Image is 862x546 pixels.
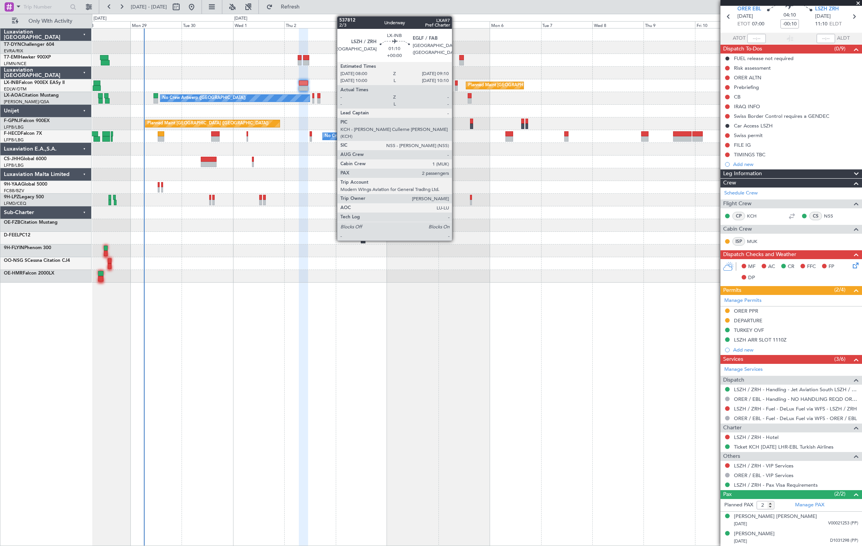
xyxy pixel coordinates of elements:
[93,15,107,22] div: [DATE]
[4,182,47,187] a: 9H-YAAGlobal 5000
[4,48,23,54] a: EVRA/RIX
[723,45,762,54] span: Dispatch To-Dos
[733,161,858,167] div: Add new
[734,444,834,450] a: Ticket KCH [DATE] LHR-EBL Turkish Airlines
[737,13,753,20] span: [DATE]
[4,157,20,161] span: CS-JHH
[748,263,755,271] span: MF
[468,80,589,91] div: Planned Maint [GEOGRAPHIC_DATA] ([GEOGRAPHIC_DATA])
[162,92,246,104] div: No Crew Antwerp ([GEOGRAPHIC_DATA])
[830,538,858,544] span: D1031298 (PP)
[234,15,247,22] div: [DATE]
[4,258,27,263] span: OO-NSG S
[4,119,20,123] span: F-GPNJ
[4,61,27,67] a: LFMN/NCE
[723,490,732,499] span: Pax
[284,21,335,28] div: Thu 2
[4,93,59,98] a: LX-AOACitation Mustang
[752,20,764,28] span: 07:00
[4,80,65,85] a: LX-INBFalcon 900EX EASy II
[336,21,387,28] div: Fri 3
[747,238,764,245] a: MUK
[734,405,857,412] a: LSZH / ZRH - Fuel - DeLux Fuel via WFS - LSZH / ZRH
[815,5,839,13] span: LSZH ZRH
[23,1,68,13] input: Trip Number
[815,20,827,28] span: 11:10
[734,151,765,158] div: TIMINGS TBC
[734,122,773,129] div: Car Access LSZH
[747,34,766,43] input: --:--
[4,80,19,85] span: LX-INB
[4,182,21,187] span: 9H-YAA
[734,415,857,422] a: ORER / EBL - Fuel - DeLux Fuel via WFS - ORER / EBL
[644,21,695,28] div: Thu 9
[737,20,750,28] span: ETOT
[748,274,755,282] span: DP
[20,18,81,24] span: Only With Activity
[734,113,829,119] div: Swiss Border Control requires a GENDEC
[724,189,758,197] a: Schedule Crew
[824,213,841,219] a: NSS
[734,472,794,479] a: ORER / EBL - VIP Services
[734,317,762,324] div: DEPARTURE
[4,195,44,199] a: 9H-LPZLegacy 500
[815,13,831,20] span: [DATE]
[723,169,762,178] span: Leg Information
[79,21,130,28] div: Sun 28
[4,55,51,60] a: T7-EMIHawker 900XP
[734,530,775,538] div: [PERSON_NAME]
[734,55,794,62] div: FUEL release not required
[828,520,858,527] span: V00021253 (PP)
[723,225,752,234] span: Cabin Crew
[784,12,796,19] span: 04:10
[4,86,27,92] a: EDLW/DTM
[233,21,284,28] div: Wed 1
[723,199,752,208] span: Flight Crew
[733,35,745,42] span: ATOT
[4,246,51,250] a: 9H-FLYINPhenom 300
[734,396,858,402] a: ORER / EBL - Handling - NO HANDLING REQD ORER/EBL
[795,501,824,509] a: Manage PAX
[4,119,50,123] a: F-GPNJFalcon 900EX
[592,21,644,28] div: Wed 8
[724,501,753,509] label: Planned PAX
[807,263,816,271] span: FFC
[4,233,19,238] span: D-FEEL
[4,124,24,130] a: LFPB/LBG
[734,84,759,90] div: Prebriefing
[4,220,20,225] span: OE-FZB
[723,250,796,259] span: Dispatch Checks and Weather
[747,213,764,219] a: KCH
[4,131,42,136] a: F-HECDFalcon 7X
[829,263,834,271] span: FP
[732,237,745,246] div: ISP
[734,538,747,544] span: [DATE]
[734,521,747,527] span: [DATE]
[131,3,167,10] span: [DATE] - [DATE]
[834,45,845,53] span: (0/9)
[274,4,307,10] span: Refresh
[733,347,858,353] div: Add new
[723,286,741,295] span: Permits
[541,21,592,28] div: Tue 7
[4,271,54,276] a: OE-HMRFalcon 2000LX
[4,99,49,105] a: [PERSON_NAME]/QSA
[724,297,762,305] a: Manage Permits
[263,1,309,13] button: Refresh
[737,5,761,13] span: ORER EBL
[695,21,746,28] div: Fri 10
[734,94,740,100] div: CB
[4,42,21,47] span: T7-DYN
[734,434,779,440] a: LSZH / ZRH - Hotel
[829,20,842,28] span: ELDT
[182,21,233,28] div: Tue 30
[734,513,817,521] div: [PERSON_NAME] [PERSON_NAME]
[4,220,58,225] a: OE-FZBCitation Mustang
[834,490,845,498] span: (2/2)
[4,195,19,199] span: 9H-LPZ
[4,233,30,238] a: D-FEELPC12
[130,21,182,28] div: Mon 29
[788,263,794,271] span: CR
[834,286,845,294] span: (2/4)
[809,212,822,220] div: CS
